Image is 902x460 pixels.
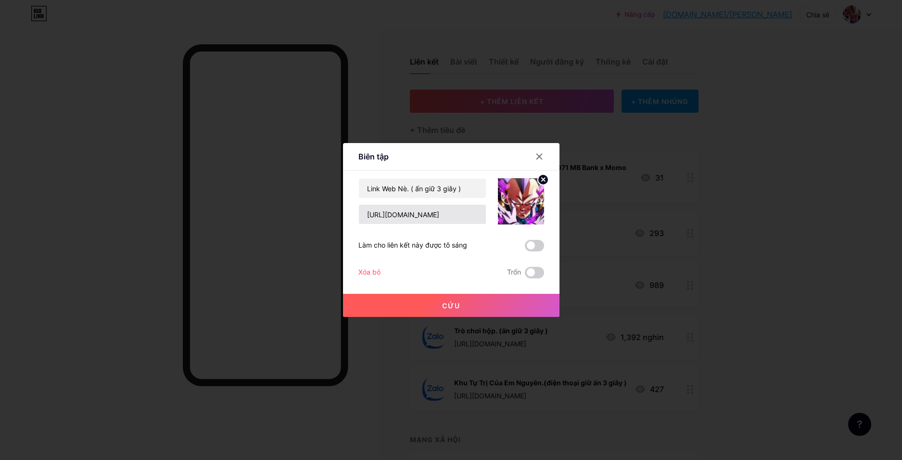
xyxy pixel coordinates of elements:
img: liên kết_hình thu nhỏ [498,178,544,224]
button: Cứu [343,294,559,317]
font: Xóa bỏ [358,268,381,276]
font: Làm cho liên kết này được tô sáng [358,241,467,249]
font: Biên tập [358,152,389,161]
font: Trốn [507,268,521,276]
font: Cứu [442,302,460,310]
input: URL [359,205,486,224]
input: Tiêu đề [359,179,486,198]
